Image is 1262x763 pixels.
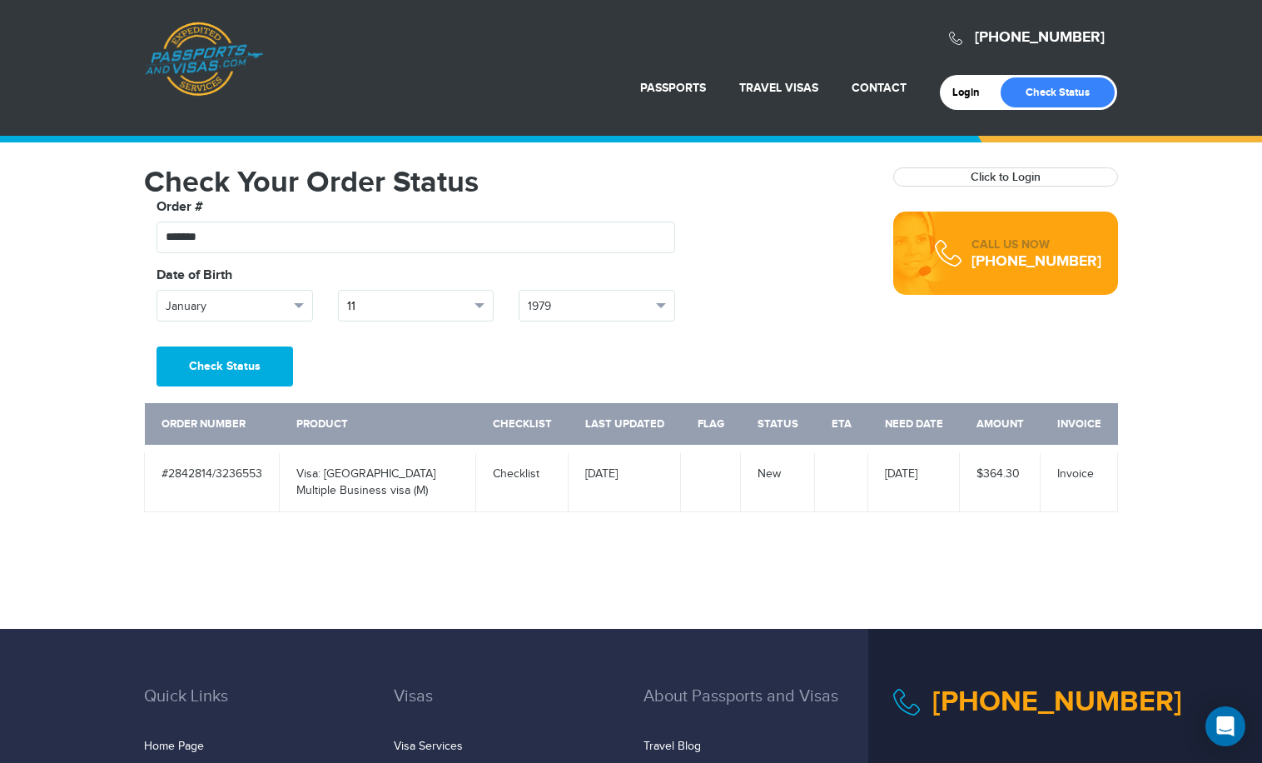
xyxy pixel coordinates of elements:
span: January [166,298,289,315]
a: Travel Blog [643,740,701,753]
div: CALL US NOW [971,237,1101,253]
th: Last Updated [569,403,681,449]
a: Checklist [493,467,539,481]
span: 11 [347,298,470,315]
a: Contact [852,81,907,95]
div: Open Intercom Messenger [1205,706,1245,746]
td: #2842814/3236553 [145,449,280,512]
th: Flag [681,403,741,449]
a: Check Status [1001,77,1115,107]
button: January [157,290,313,322]
th: Product [280,403,476,449]
td: Visa: [GEOGRAPHIC_DATA] Multiple Business visa (M) [280,449,476,512]
a: Visa Services [394,740,463,753]
a: Home Page [144,740,204,753]
h3: About Passports and Visas [643,687,868,731]
th: Status [741,403,815,449]
a: Invoice [1057,467,1094,481]
a: Travel Visas [739,81,818,95]
a: [PHONE_NUMBER] [975,28,1105,47]
button: 11 [338,290,494,322]
label: Date of Birth [157,266,232,286]
h3: Quick Links [144,687,369,731]
a: Passports [640,81,706,95]
td: [DATE] [569,449,681,512]
div: [PHONE_NUMBER] [971,253,1101,270]
th: Order Number [145,403,280,449]
th: Amount [960,403,1041,449]
h3: Visas [394,687,619,731]
label: Order # [157,197,203,217]
td: $364.30 [960,449,1041,512]
a: Click to Login [971,170,1041,184]
button: 1979 [519,290,675,322]
a: Passports & [DOMAIN_NAME] [145,22,263,97]
td: [DATE] [868,449,960,512]
span: 1979 [528,298,651,315]
h1: Check Your Order Status [144,167,868,197]
th: Checklist [476,403,569,449]
td: New [741,449,815,512]
th: Need Date [868,403,960,449]
a: Login [952,86,991,99]
th: Invoice [1041,403,1118,449]
button: Check Status [157,347,293,386]
a: [PHONE_NUMBER] [932,685,1182,719]
th: ETA [815,403,868,449]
